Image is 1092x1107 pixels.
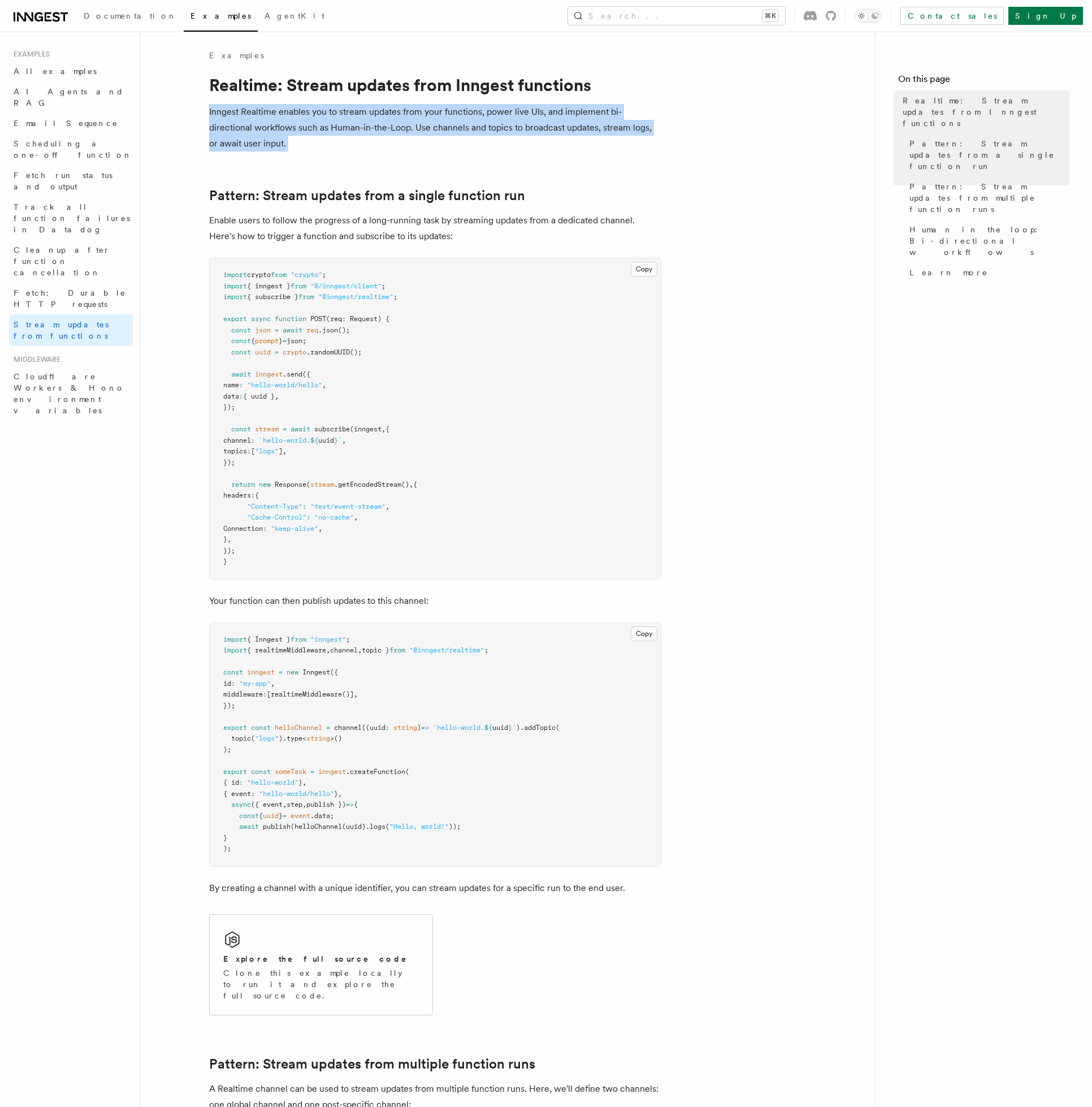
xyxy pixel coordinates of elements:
span: import [223,293,247,301]
span: { [251,337,255,345]
span: } [508,724,512,732]
span: "inngest" [310,635,346,643]
span: ( [251,734,255,742]
span: Track all function failures in Datadog [14,202,130,234]
span: (uuid) [342,823,366,831]
span: Examples [9,50,50,59]
span: topics [223,447,247,455]
span: ; [484,646,488,654]
span: < [302,734,306,742]
span: ({ event [251,801,283,808]
span: inngest [255,370,283,378]
span: Response [275,481,306,488]
span: : [239,392,243,400]
span: Email Sequence [14,119,118,128]
span: const [231,326,251,334]
span: topic } [362,646,389,654]
span: , [382,425,385,433]
span: from [389,646,405,654]
span: { [354,801,358,808]
p: Enable users to follow the progress of a long-running task by streaming updates from a dedicated ... [209,213,661,244]
span: ` [338,436,342,444]
span: ) { [378,315,389,323]
span: { inngest } [247,282,291,290]
span: export [223,315,247,323]
span: } [279,337,283,345]
a: Documentation [77,3,184,31]
span: "Content-Type" [247,503,302,511]
span: { [255,491,259,499]
button: Copy [631,262,657,276]
span: "Cache-Control" [247,513,306,521]
span: export [223,768,247,776]
span: crypto [247,271,271,279]
span: => [346,801,354,808]
a: Contact sales [900,7,1004,25]
span: Examples [190,11,251,20]
span: = [283,425,287,433]
span: Middleware [9,355,60,364]
span: : [263,690,267,698]
span: "@inngest/realtime" [409,646,484,654]
span: channel [330,646,358,654]
span: "@inngest/realtime" [318,293,393,301]
span: } [223,535,227,543]
span: } [334,436,338,444]
span: ] [279,447,283,455]
p: By creating a channel with a unique identifier, you can stream updates for a specific run to the ... [209,880,661,896]
a: Cleanup after function cancellation [9,240,133,283]
span: const [231,337,251,345]
span: Fetch: Durable HTTP requests [14,288,126,309]
span: realtimeMiddleware [271,690,342,698]
a: Examples [184,3,258,32]
span: )); [449,823,461,831]
span: ( [306,481,310,488]
span: from [271,271,287,279]
span: : [263,525,267,533]
span: inngest [318,768,346,776]
span: helloChannel [275,724,322,732]
a: Fetch run status and output [9,165,133,197]
span: "logs" [255,734,279,742]
span: const [231,348,251,356]
span: ${ [310,436,318,444]
span: : [239,381,243,389]
a: Pattern: Stream updates from a single function run [905,133,1069,176]
span: }); [223,403,235,411]
span: , [385,503,389,511]
span: stream [310,481,334,488]
span: "logs" [255,447,279,455]
span: new [287,668,298,676]
span: , [326,646,330,654]
span: Request [350,315,378,323]
span: ( [405,768,409,776]
span: Connection [223,525,263,533]
p: Inngest Realtime enables you to stream updates from your functions, power live UIs, and implement... [209,104,661,152]
span: (); [338,326,350,334]
span: function [275,315,306,323]
span: "keep-alive" [271,525,318,533]
button: Search...⌘K [568,7,785,25]
span: ) [279,734,283,742]
span: , [342,436,346,444]
span: (inngest [350,425,382,433]
span: async [251,315,271,323]
a: Stream updates from functions [9,314,133,346]
span: Cleanup after function cancellation [14,245,110,277]
span: AI Agents and RAG [14,87,124,107]
a: Examples [209,50,264,61]
span: ( [556,724,560,732]
span: ((uuid [362,724,385,732]
span: "hello-world/hello" [259,790,334,798]
span: "hello-world" [247,779,298,786]
a: Learn more [905,262,1069,283]
h4: On this page [898,72,1069,90]
span: someTask [275,768,306,776]
a: Explore the full source codeClone this example locally to run it and explore the full source code. [209,914,433,1015]
a: Sign Up [1008,7,1083,25]
span: ; [393,293,397,301]
span: All examples [14,67,97,76]
a: Email Sequence [9,113,133,133]
span: await [239,823,259,831]
span: , [227,535,231,543]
